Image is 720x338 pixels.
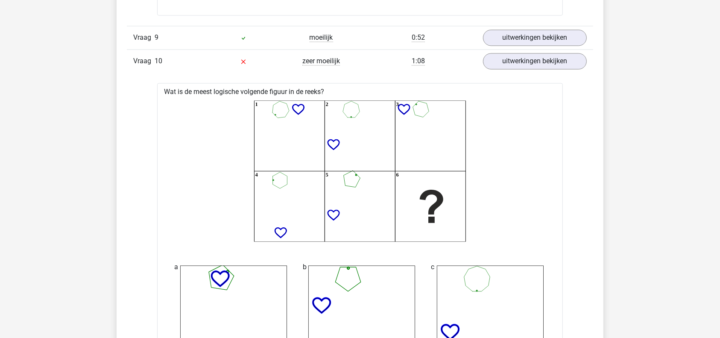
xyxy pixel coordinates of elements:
span: zeer moeilijk [302,57,340,65]
text: 2 [326,101,328,107]
text: 6 [396,171,399,177]
span: 0:52 [412,33,425,42]
span: Vraag [133,56,155,66]
a: uitwerkingen bekijken [483,29,587,46]
span: b [303,259,307,276]
a: uitwerkingen bekijken [483,53,587,69]
span: Vraag [133,32,155,43]
span: c [431,259,434,276]
text: 4 [255,171,258,177]
span: 10 [155,57,162,65]
text: 1 [255,101,258,107]
text: 5 [326,171,328,177]
span: moeilijk [310,33,333,42]
span: a [174,259,178,276]
span: 1:08 [412,57,425,65]
text: 3 [396,101,399,107]
span: 9 [155,33,158,41]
